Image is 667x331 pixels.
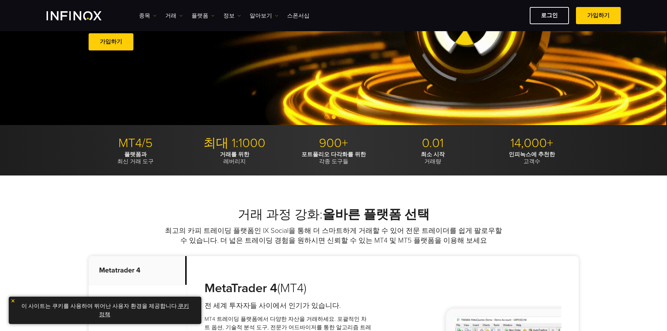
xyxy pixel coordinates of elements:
p: 900+ [287,136,381,151]
span: Go to slide 1 [325,115,329,119]
p: 14,000+ [485,136,579,151]
strong: 거래를 위한 [220,151,249,158]
a: 스폰서십 [287,12,310,20]
strong: 플랫폼과 [124,151,147,158]
h4: 전 세계 투자자들 사이에서 인기가 있습니다. [204,301,371,311]
strong: 최소 시작 [421,151,445,158]
strong: 올바른 플랫폼 선택 [322,207,430,222]
strong: MetaTrader 4 [204,281,277,296]
a: 가입하기 [89,33,133,50]
a: 플랫폼 [192,12,215,20]
img: yellow close icon [11,298,15,303]
p: 고객수 [485,151,579,165]
p: 거래량 [386,151,480,165]
p: Metatrader 5 [89,285,187,314]
a: 정보 [223,12,241,20]
strong: 인피녹스에 추천한 [509,151,555,158]
a: 거래 [165,12,183,20]
p: Metatrader 4 [89,256,187,285]
a: 로그인 [530,7,569,24]
a: INFINOX Logo [47,11,118,20]
p: 각종 도구들 [287,151,381,165]
p: MT4/5 [89,136,182,151]
a: 가입하기 [576,7,621,24]
a: 알아보기 [250,12,278,20]
strong: 포트폴리오 다각화를 위한 [301,151,366,158]
p: 0.01 [386,136,480,151]
span: Go to slide 3 [339,115,343,119]
p: 최대 1:1000 [188,136,282,151]
p: 이 사이트는 쿠키를 사용하여 뛰어난 사용자 환경을 제공합니다. . [12,300,198,320]
h3: (MT4) [204,281,371,296]
p: 최고의 카피 트레이딩 플랫폼인 IX Social을 통해 더 스마트하게 거래할 수 있어 전문 트레이더를 쉽게 팔로우할 수 있습니다. 더 넓은 트레이딩 경험을 원하시면 신뢰할 수... [164,226,503,246]
p: 최신 거래 도구 [89,151,182,165]
h2: 거래 과정 강화: [89,207,579,222]
span: Go to slide 2 [332,115,336,119]
p: 레버리지 [188,151,282,165]
a: 종목 [139,12,157,20]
